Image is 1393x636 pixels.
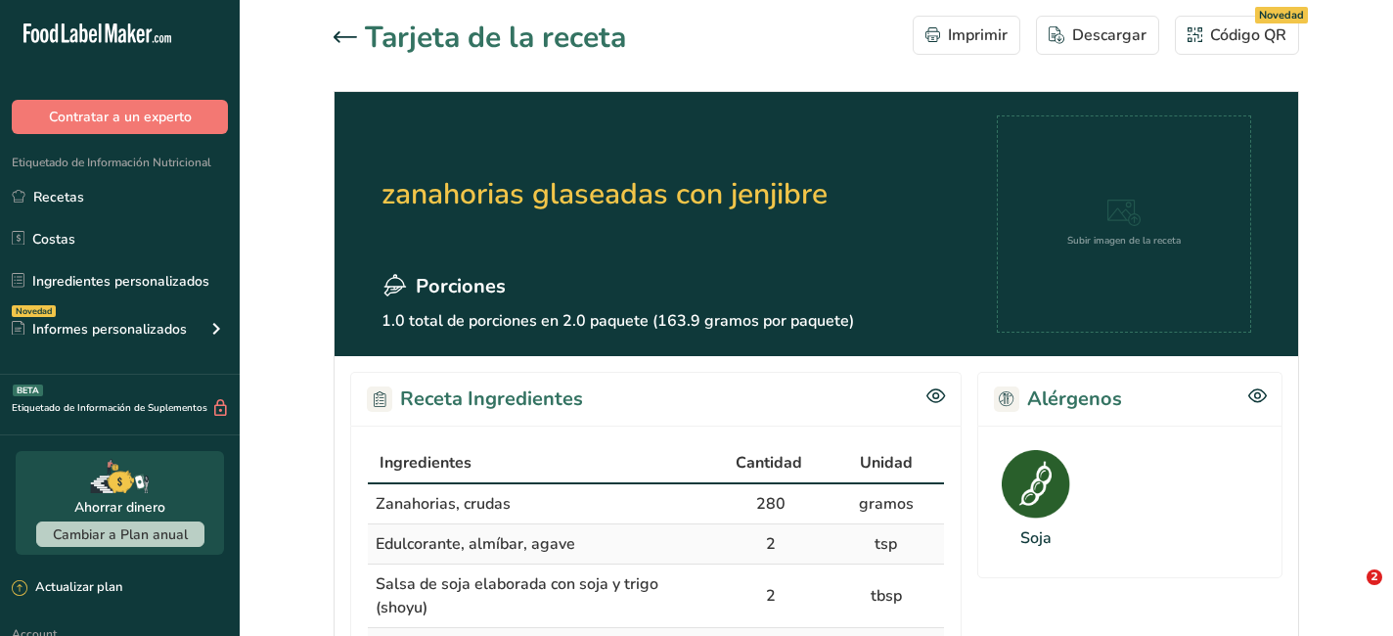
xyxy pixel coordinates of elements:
div: Imprimir [925,23,1008,47]
span: Edulcorante, almíbar, agave [376,533,575,555]
span: Porciones [416,272,506,301]
span: Zanahorias, crudas [376,493,511,515]
iframe: Intercom live chat [1326,569,1373,616]
span: Cambiar a Plan anual [53,525,188,544]
div: Novedad [12,305,56,317]
div: Informes personalizados [12,319,187,340]
td: tbsp [829,565,944,628]
button: Imprimir [913,16,1020,55]
div: Descargar [1049,23,1146,47]
td: gramos [829,484,944,524]
span: Ingredientes [380,451,472,475]
div: BETA [13,385,43,396]
div: Código QR [1188,23,1286,47]
button: Contratar a un experto [12,100,228,134]
div: Subir imagen de la receta [1067,234,1181,249]
span: Salsa de soja elaborada con soja y trigo (shoyu) [376,573,658,618]
h2: Receta Ingredientes [367,385,583,414]
p: 1.0 total de porciones en 2.0 paquete (163.9 gramos por paquete) [382,309,854,333]
div: Actualizar plan [12,578,122,598]
span: Cantidad [736,451,802,475]
td: 2 [713,524,829,565]
div: Novedad [1255,7,1308,23]
button: Código QR Novedad [1175,16,1299,55]
td: 280 [713,484,829,524]
div: Ahorrar dinero [74,497,165,518]
h2: zanahorias glaseadas con jenjibre [382,115,854,272]
span: Unidad [860,451,913,475]
td: tsp [829,524,944,565]
td: 2 [713,565,829,628]
span: 2 [1367,569,1382,585]
button: Descargar [1036,16,1159,55]
button: Cambiar a Plan anual [36,522,204,547]
h2: Alérgenos [994,385,1122,414]
img: Soy [1002,450,1070,519]
div: Soja [1020,526,1052,550]
h1: Tarjeta de la receta [365,16,626,60]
